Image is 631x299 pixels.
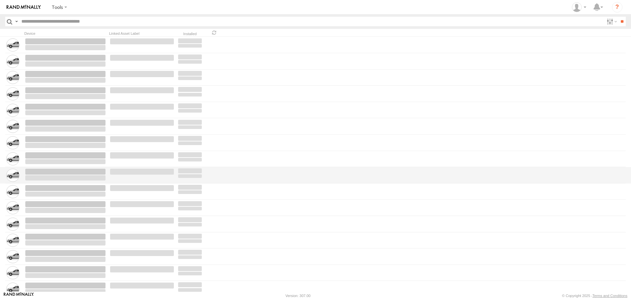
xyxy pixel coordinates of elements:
[14,17,19,26] label: Search Query
[210,30,218,36] span: Refresh
[4,292,34,299] a: Visit our Website
[7,5,41,10] img: rand-logo.svg
[109,31,175,36] div: Linked Asset Label
[570,2,589,12] div: Con Kapsalis
[604,17,618,26] label: Search Filter Options
[177,32,202,36] div: Installed
[562,294,627,298] div: © Copyright 2025 -
[612,2,622,12] i: ?
[24,31,106,36] div: Device
[286,294,311,298] div: Version: 307.00
[593,294,627,298] a: Terms and Conditions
